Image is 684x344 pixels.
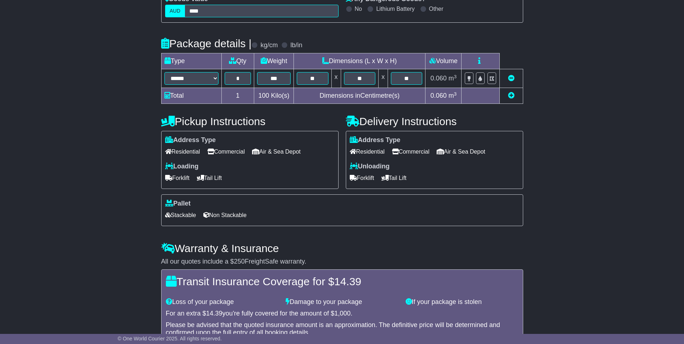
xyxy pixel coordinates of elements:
div: All our quotes include a $ FreightSafe warranty. [161,258,523,266]
div: Damage to your package [282,298,402,306]
span: Non Stackable [203,210,247,221]
label: Unloading [350,163,390,171]
span: 100 [259,92,269,99]
td: Type [161,53,221,69]
td: Kilo(s) [254,88,294,104]
td: Weight [254,53,294,69]
span: m [449,75,457,82]
span: 14.39 [334,275,361,287]
label: Address Type [165,136,216,144]
div: Loss of your package [162,298,282,306]
span: 0.060 [431,75,447,82]
span: Air & Sea Depot [252,146,301,157]
h4: Warranty & Insurance [161,242,523,254]
div: For an extra $ you're fully covered for the amount of $ . [166,310,518,318]
span: 14.39 [206,310,222,317]
label: Pallet [165,200,191,208]
label: No [355,5,362,12]
label: Lithium Battery [376,5,415,12]
span: Residential [350,146,385,157]
span: Stackable [165,210,196,221]
a: Add new item [508,92,515,99]
span: 0.060 [431,92,447,99]
span: Forklift [165,172,190,184]
h4: Transit Insurance Coverage for $ [166,275,518,287]
span: Commercial [207,146,245,157]
span: 250 [234,258,245,265]
a: Remove this item [508,75,515,82]
span: Tail Lift [197,172,222,184]
label: AUD [165,5,185,17]
span: Air & Sea Depot [437,146,485,157]
td: 1 [221,88,254,104]
span: © One World Courier 2025. All rights reserved. [118,336,222,341]
h4: Package details | [161,38,252,49]
sup: 3 [454,91,457,97]
h4: Delivery Instructions [346,115,523,127]
div: If your package is stolen [402,298,522,306]
label: kg/cm [260,41,278,49]
span: 1,000 [334,310,350,317]
td: Dimensions (L x W x H) [294,53,425,69]
label: Address Type [350,136,401,144]
td: Total [161,88,221,104]
td: x [378,69,388,88]
h4: Pickup Instructions [161,115,339,127]
td: x [331,69,341,88]
sup: 3 [454,74,457,79]
label: Other [429,5,444,12]
td: Qty [221,53,254,69]
label: Loading [165,163,199,171]
span: m [449,92,457,99]
td: Volume [425,53,462,69]
span: Residential [165,146,200,157]
div: Please be advised that the quoted insurance amount is an approximation. The definitive price will... [166,321,518,337]
label: lb/in [290,41,302,49]
span: Commercial [392,146,429,157]
span: Tail Lift [381,172,407,184]
td: Dimensions in Centimetre(s) [294,88,425,104]
span: Forklift [350,172,374,184]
